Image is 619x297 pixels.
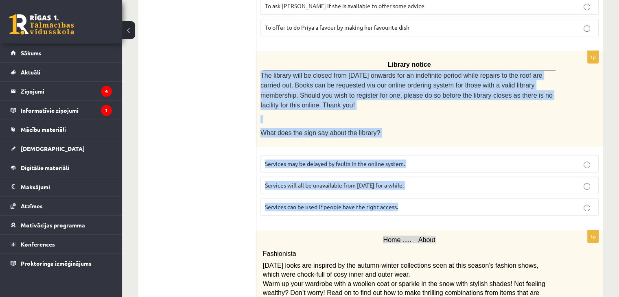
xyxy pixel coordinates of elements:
[11,82,112,100] a: Ziņojumi4
[265,181,404,189] span: Services will all be unavailable from [DATE] for a while.
[21,101,112,120] legend: Informatīvie ziņojumi
[388,61,431,68] span: Library notice
[11,235,112,253] a: Konferences
[11,216,112,234] a: Motivācijas programma
[101,105,112,116] i: 1
[21,177,112,196] legend: Maksājumi
[21,240,55,248] span: Konferences
[260,129,380,136] span: What does the sign say about the library?
[587,230,599,243] p: 1p
[21,145,85,152] span: [DEMOGRAPHIC_DATA]
[11,101,112,120] a: Informatīvie ziņojumi1
[584,205,590,211] input: Services can be used if people have the right access.
[11,139,112,158] a: [DEMOGRAPHIC_DATA]
[11,177,112,196] a: Maksājumi
[584,4,590,10] input: To ask [PERSON_NAME] if she is available to offer some advice
[11,120,112,139] a: Mācību materiāli
[265,24,409,31] span: To offer to do Priya a favour by making her favourite dish
[263,262,538,278] span: [DATE] looks are inspired by the autumn-winter collections seen at this season’s fashion shows, w...
[11,254,112,273] a: Proktoringa izmēģinājums
[383,236,435,243] span: Home ..... About
[101,86,112,97] i: 4
[265,203,398,210] span: Services can be used if people have the right access.
[584,183,590,190] input: Services will all be unavailable from [DATE] for a while.
[265,2,424,9] span: To ask [PERSON_NAME] if she is available to offer some advice
[21,82,112,100] legend: Ziņojumi
[584,162,590,168] input: Services may be delayed by faults in the online system.
[265,160,405,167] span: Services may be delayed by faults in the online system.
[21,202,43,210] span: Atzīmes
[260,72,553,109] span: The library will be closed from [DATE] onwards for an indefinite period while repairs to the roof...
[21,126,66,133] span: Mācību materiāli
[9,14,74,35] a: Rīgas 1. Tālmācības vidusskola
[21,260,92,267] span: Proktoringa izmēģinājums
[587,50,599,63] p: 1p
[21,68,40,76] span: Aktuāli
[11,44,112,62] a: Sākums
[263,250,296,257] span: Fashionista
[21,49,42,57] span: Sākums
[11,158,112,177] a: Digitālie materiāli
[11,197,112,215] a: Atzīmes
[584,25,590,32] input: To offer to do Priya a favour by making her favourite dish
[11,63,112,81] a: Aktuāli
[21,221,85,229] span: Motivācijas programma
[21,164,69,171] span: Digitālie materiāli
